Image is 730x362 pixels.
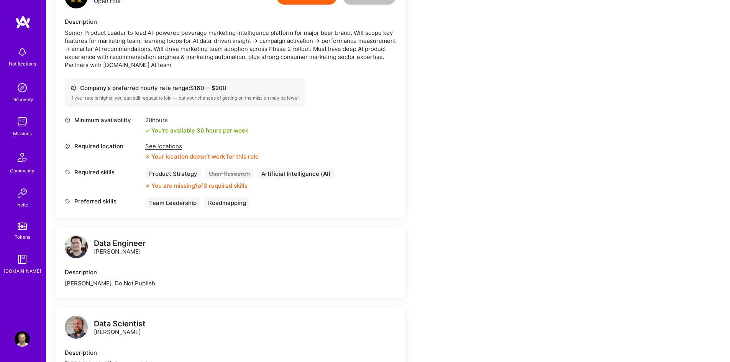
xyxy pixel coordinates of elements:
img: Community [13,148,31,167]
div: You are missing 1 of 3 required skills [151,182,248,190]
div: See locations [145,142,259,150]
div: Data Scientist [94,320,146,328]
div: Discovery [11,95,33,103]
i: icon CloseOrange [145,154,150,159]
i: icon Clock [65,117,71,123]
div: Minimum availability [65,116,141,124]
img: logo [65,235,88,258]
img: logo [65,316,88,339]
div: Company's preferred hourly rate range: $ 160 — $ 200 [71,84,300,92]
a: User Avatar [13,331,32,347]
div: Team Leadership [145,197,200,208]
div: Preferred skills [65,197,141,205]
div: Community [10,167,34,175]
img: logo [15,15,31,29]
div: You're available 36 hours per week [145,126,248,134]
div: Invite [16,201,28,209]
div: 20 hours [145,116,248,124]
img: Invite [15,185,30,201]
div: Required skills [65,168,141,176]
img: User Avatar [15,331,30,347]
div: Description [65,18,396,26]
i: icon Cash [71,85,76,91]
img: bell [15,44,30,60]
img: guide book [15,252,30,267]
div: Description [65,349,396,357]
div: Artificial Intelligence (AI) [258,168,335,179]
div: Product Strategy [145,168,201,179]
div: [DOMAIN_NAME] [4,267,41,275]
a: logo [65,316,88,341]
div: Senior Product Leader to lead AI-powered beverage marketing intelligence platform for major beer ... [65,29,396,69]
div: Description [65,268,396,276]
div: Roadmapping [204,197,250,208]
div: Required location [65,142,141,150]
img: tokens [18,223,27,230]
i: icon Tag [65,169,71,175]
img: teamwork [15,114,30,129]
div: Missions [13,129,32,138]
div: Data Engineer [94,239,146,247]
i: icon CloseOrange [145,183,150,188]
div: Your location doesn’t work for this role [145,152,259,161]
i: icon Location [65,143,71,149]
div: If your rate is higher, you can still request to join — but your chances of getting on the missio... [71,95,300,101]
div: User Research [205,168,254,179]
div: [PERSON_NAME] [94,320,146,336]
div: [PERSON_NAME] [94,239,146,256]
div: Notifications [9,60,36,68]
div: Tokens [15,233,30,241]
i: icon Tag [65,198,71,204]
div: [PERSON_NAME]. Do Not Publish. [65,279,396,287]
img: discovery [15,80,30,95]
a: logo [65,235,88,260]
i: icon Check [145,128,150,133]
